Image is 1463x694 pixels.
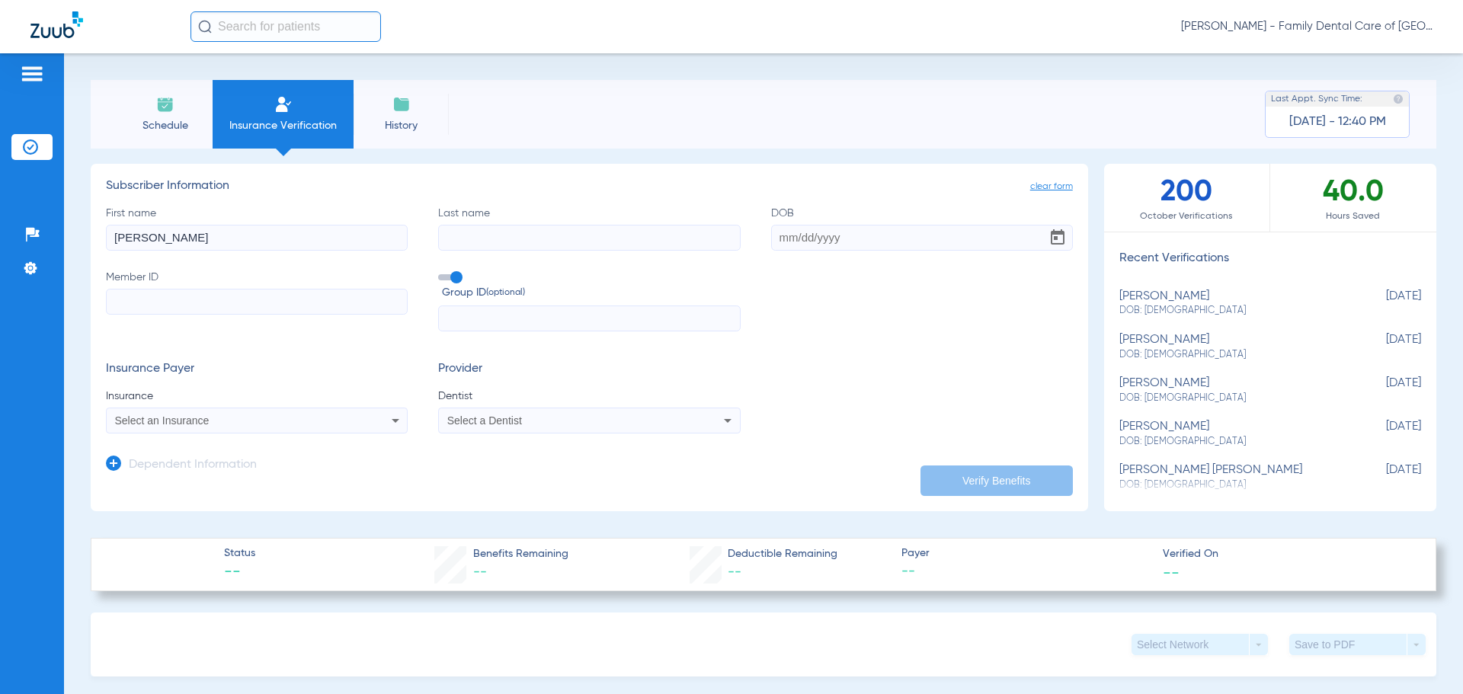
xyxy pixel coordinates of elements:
span: Select a Dentist [447,414,522,427]
h3: Insurance Payer [106,362,408,377]
img: Schedule [156,95,174,114]
button: Open calendar [1042,222,1073,253]
input: Last name [438,225,740,251]
span: [DATE] - 12:40 PM [1289,114,1386,130]
span: clear form [1030,179,1073,194]
small: (optional) [486,285,525,301]
span: Group ID [442,285,740,301]
div: 200 [1104,164,1270,232]
span: Hours Saved [1270,209,1436,224]
h3: Dependent Information [129,458,257,473]
div: 40.0 [1270,164,1436,232]
span: History [365,118,437,133]
input: DOBOpen calendar [771,225,1073,251]
span: -- [728,565,741,579]
span: Benefits Remaining [473,546,568,562]
span: October Verifications [1104,209,1269,224]
div: [PERSON_NAME] [1119,289,1345,318]
h3: Provider [438,362,740,377]
label: Last name [438,206,740,251]
img: last sync help info [1393,94,1404,104]
span: [PERSON_NAME] - Family Dental Care of [GEOGRAPHIC_DATA] [1181,19,1433,34]
input: Search for patients [190,11,381,42]
button: Verify Benefits [920,465,1073,496]
span: -- [473,565,487,579]
span: -- [1163,564,1180,580]
span: -- [224,562,255,584]
span: [DATE] [1345,420,1421,448]
div: [PERSON_NAME] [1119,420,1345,448]
label: DOB [771,206,1073,251]
span: Select an Insurance [115,414,210,427]
span: DOB: [DEMOGRAPHIC_DATA] [1119,435,1345,449]
input: Member ID [106,289,408,315]
span: Dentist [438,389,740,404]
span: -- [901,562,1150,581]
label: First name [106,206,408,251]
span: Payer [901,545,1150,561]
h3: Recent Verifications [1104,251,1436,267]
img: History [392,95,411,114]
div: [PERSON_NAME] [1119,333,1345,361]
label: Member ID [106,270,408,332]
span: Insurance Verification [224,118,342,133]
span: [DATE] [1345,289,1421,318]
img: Zuub Logo [30,11,83,38]
span: [DATE] [1345,463,1421,491]
span: Verified On [1163,546,1411,562]
img: Manual Insurance Verification [274,95,293,114]
span: DOB: [DEMOGRAPHIC_DATA] [1119,392,1345,405]
span: Status [224,545,255,561]
span: Insurance [106,389,408,404]
div: [PERSON_NAME] [PERSON_NAME] [1119,463,1345,491]
span: Deductible Remaining [728,546,837,562]
h3: Subscriber Information [106,179,1073,194]
span: [DATE] [1345,333,1421,361]
span: Schedule [129,118,201,133]
span: DOB: [DEMOGRAPHIC_DATA] [1119,348,1345,362]
img: Search Icon [198,20,212,34]
span: Last Appt. Sync Time: [1271,91,1362,107]
span: DOB: [DEMOGRAPHIC_DATA] [1119,304,1345,318]
input: First name [106,225,408,251]
img: hamburger-icon [20,65,44,83]
div: [PERSON_NAME] [1119,376,1345,405]
span: [DATE] [1345,376,1421,405]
